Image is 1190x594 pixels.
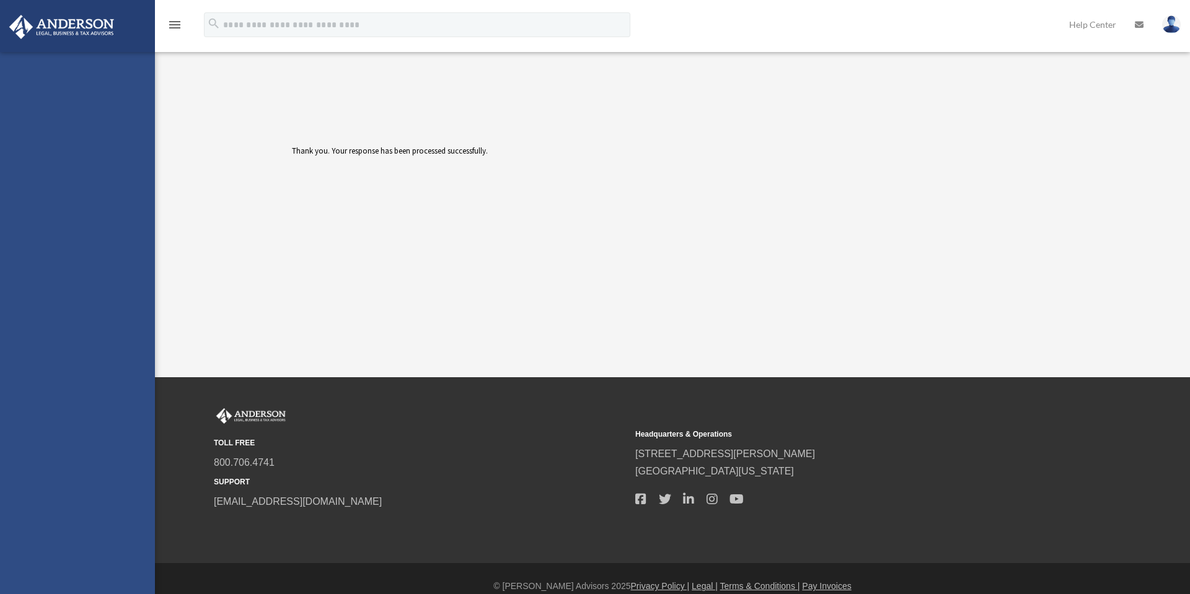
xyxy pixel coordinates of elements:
[635,428,1048,441] small: Headquarters & Operations
[631,581,690,591] a: Privacy Policy |
[1162,15,1181,33] img: User Pic
[214,476,627,489] small: SUPPORT
[207,17,221,30] i: search
[802,581,851,591] a: Pay Invoices
[720,581,800,591] a: Terms & Conditions |
[214,408,288,424] img: Anderson Advisors Platinum Portal
[214,457,275,468] a: 800.706.4741
[292,144,753,237] div: Thank you. Your response has been processed successfully.
[214,437,627,450] small: TOLL FREE
[635,448,815,459] a: [STREET_ADDRESS][PERSON_NAME]
[6,15,118,39] img: Anderson Advisors Platinum Portal
[167,22,182,32] a: menu
[167,17,182,32] i: menu
[692,581,718,591] a: Legal |
[635,466,794,476] a: [GEOGRAPHIC_DATA][US_STATE]
[155,579,1190,594] div: © [PERSON_NAME] Advisors 2025
[214,496,382,507] a: [EMAIL_ADDRESS][DOMAIN_NAME]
